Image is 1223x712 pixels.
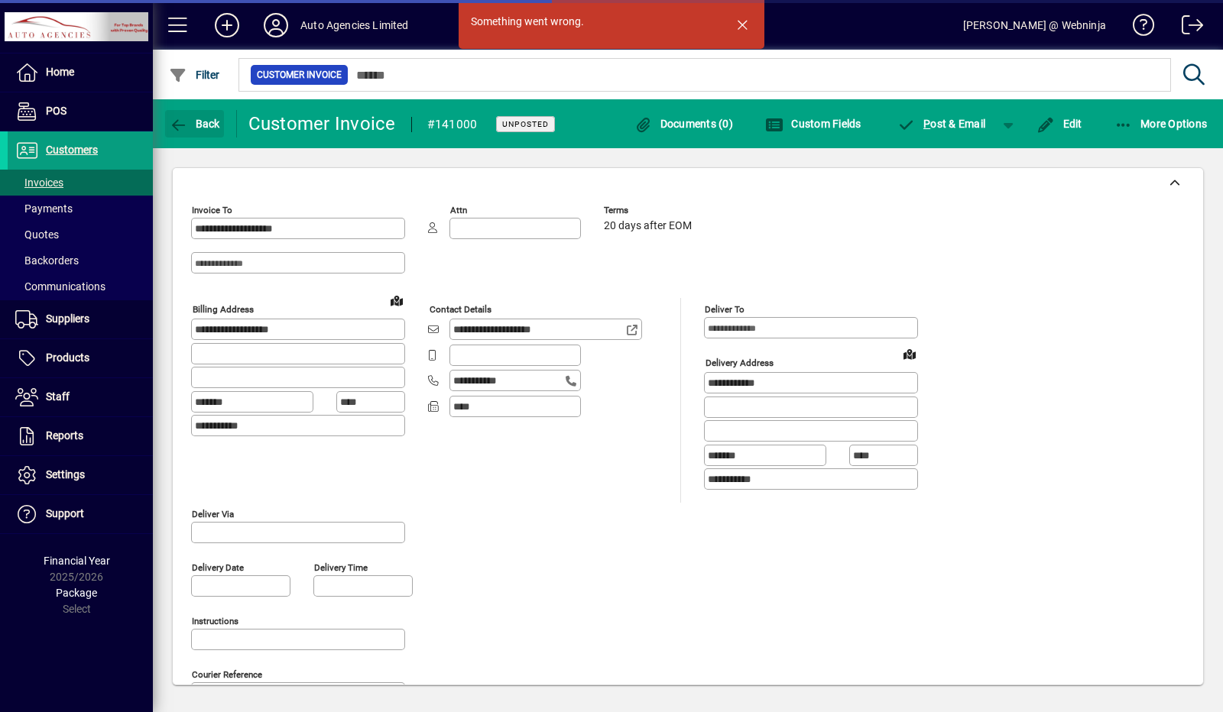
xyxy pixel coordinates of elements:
[8,339,153,377] a: Products
[630,110,737,138] button: Documents (0)
[192,615,238,626] mat-label: Instructions
[8,222,153,248] a: Quotes
[8,53,153,92] a: Home
[765,118,861,130] span: Custom Fields
[634,118,733,130] span: Documents (0)
[15,280,105,293] span: Communications
[15,254,79,267] span: Backorders
[56,587,97,599] span: Package
[897,118,986,130] span: ost & Email
[15,176,63,189] span: Invoices
[384,288,409,312] a: View on map
[169,69,220,81] span: Filter
[1111,110,1212,138] button: More Options
[761,110,865,138] button: Custom Fields
[165,61,224,89] button: Filter
[8,92,153,131] a: POS
[1114,118,1208,130] span: More Options
[8,273,153,299] a: Communications
[153,110,237,138] app-page-header-button: Back
[257,67,342,83] span: Customer Invoice
[15,202,73,215] span: Payments
[1121,3,1155,53] a: Knowledge Base
[705,304,745,315] mat-label: Deliver To
[897,341,922,366] a: View on map
[169,118,220,130] span: Back
[248,112,396,136] div: Customer Invoice
[923,118,930,130] span: P
[46,507,84,519] span: Support
[46,351,89,364] span: Products
[300,13,409,37] div: Auto Agencies Limited
[8,248,153,273] a: Backorders
[8,300,153,338] a: Suppliers
[1036,118,1082,130] span: Edit
[502,119,549,129] span: Unposted
[46,144,98,156] span: Customers
[450,205,467,215] mat-label: Attn
[8,170,153,196] a: Invoices
[8,456,153,494] a: Settings
[192,205,232,215] mat-label: Invoice To
[8,417,153,455] a: Reports
[46,390,70,403] span: Staff
[8,196,153,222] a: Payments
[203,11,251,39] button: Add
[46,312,89,325] span: Suppliers
[8,378,153,416] a: Staff
[604,206,696,215] span: Terms
[46,105,67,117] span: POS
[192,668,262,679] mat-label: Courier Reference
[8,495,153,533] a: Support
[251,11,300,39] button: Profile
[1033,110,1086,138] button: Edit
[192,562,244,572] mat-label: Delivery date
[15,228,59,241] span: Quotes
[46,468,85,481] span: Settings
[604,220,692,232] span: 20 days after EOM
[165,110,224,138] button: Back
[890,110,994,138] button: Post & Email
[192,508,234,519] mat-label: Deliver via
[1170,3,1204,53] a: Logout
[427,112,478,137] div: #141000
[314,562,368,572] mat-label: Delivery time
[46,66,74,78] span: Home
[46,429,83,442] span: Reports
[963,13,1106,37] div: [PERSON_NAME] @ Webninja
[44,555,110,567] span: Financial Year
